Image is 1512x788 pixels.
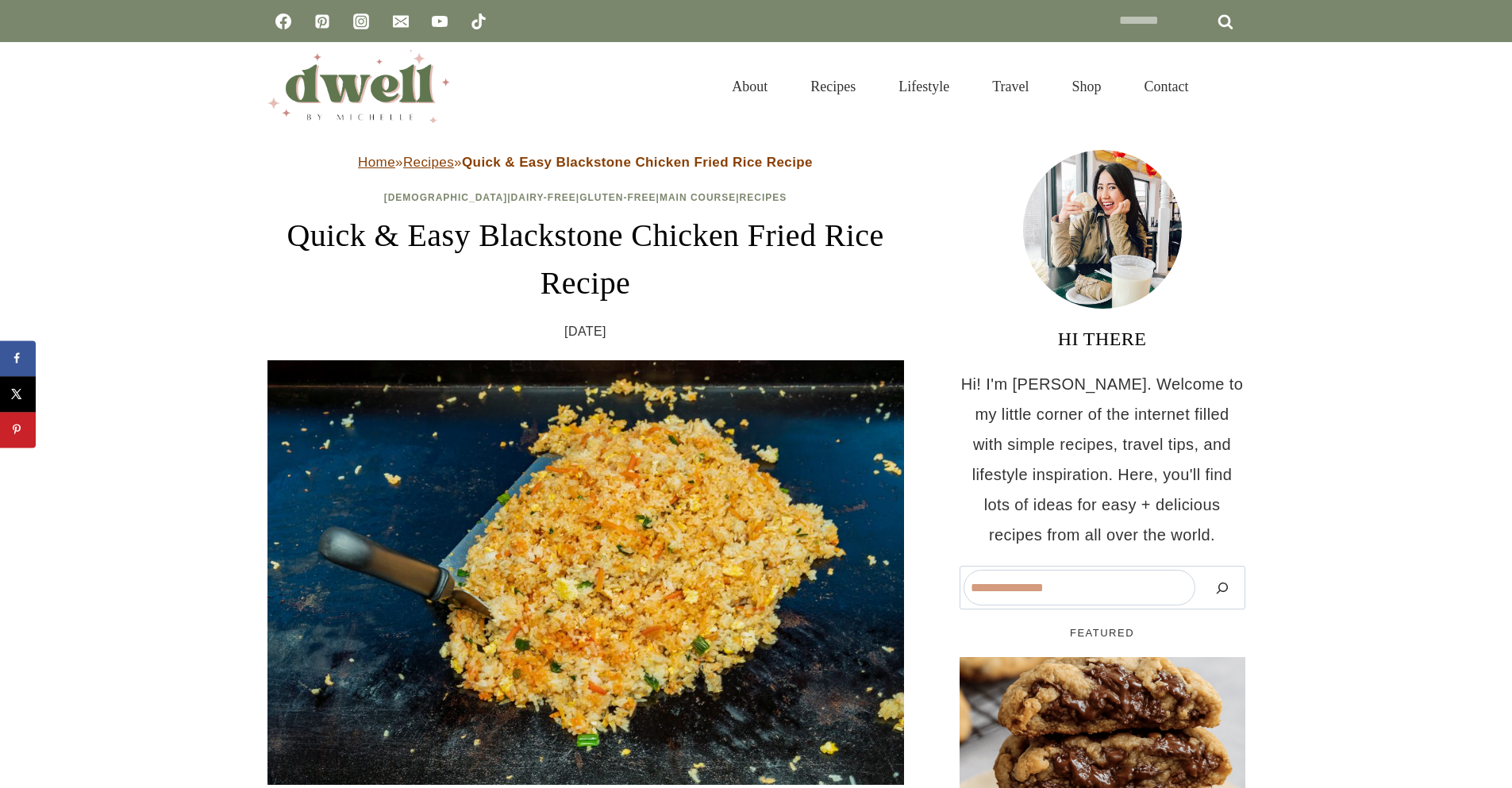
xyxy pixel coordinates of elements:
[403,155,454,170] a: Recipes
[960,625,1245,641] h5: FEATURED
[267,6,299,37] a: Facebook
[424,6,456,37] a: YouTube
[971,59,1050,114] a: Travel
[306,6,338,37] a: Pinterest
[511,192,576,203] a: Dairy-Free
[384,192,508,203] a: [DEMOGRAPHIC_DATA]
[267,360,904,785] img: fried rice on a blackstone
[960,369,1245,550] p: Hi! I'm [PERSON_NAME]. Welcome to my little corner of the internet filled with simple recipes, tr...
[789,59,877,114] a: Recipes
[267,50,450,123] img: DWELL by michelle
[462,155,813,170] strong: Quick & Easy Blackstone Chicken Fried Rice Recipe
[579,192,656,203] a: Gluten-Free
[345,6,377,37] a: Instagram
[740,192,787,203] a: Recipes
[1050,59,1122,114] a: Shop
[710,59,1210,114] nav: Primary Navigation
[660,192,736,203] a: Main Course
[1123,59,1210,114] a: Contact
[385,6,417,37] a: Email
[463,6,494,37] a: TikTok
[710,59,789,114] a: About
[358,155,813,170] span: » »
[1203,570,1241,605] button: Search
[358,155,395,170] a: Home
[384,192,787,203] span: | | | |
[564,320,606,344] time: [DATE]
[1218,73,1245,100] button: View Search Form
[877,59,971,114] a: Lifestyle
[960,325,1245,353] h3: HI THERE
[267,212,904,307] h1: Quick & Easy Blackstone Chicken Fried Rice Recipe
